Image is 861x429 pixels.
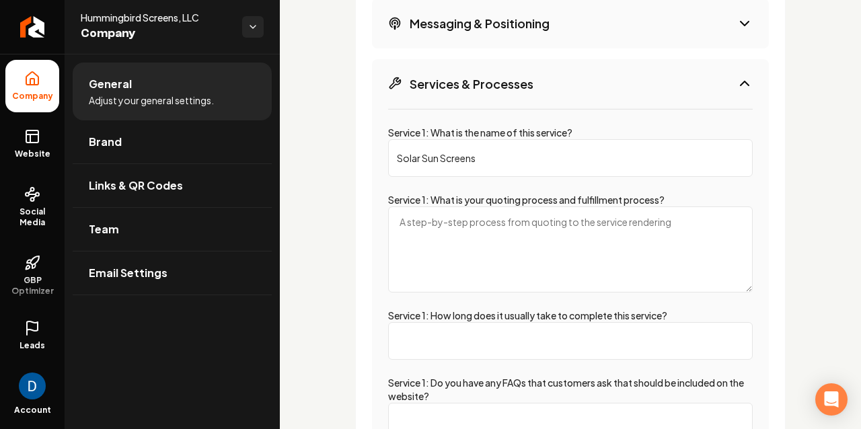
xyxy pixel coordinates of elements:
label: Service 1: How long does it usually take to complete this service? [388,309,667,321]
h3: Services & Processes [410,75,533,92]
a: Leads [5,309,59,362]
label: Service 1: What is your quoting process and fulfillment process? [388,194,665,206]
img: Rebolt Logo [20,16,45,38]
a: GBP Optimizer [5,244,59,307]
input: e.g. Plumbing, HVAC, Electrical, etc. [388,139,753,177]
a: Brand [73,120,272,163]
a: Email Settings [73,251,272,295]
span: Links & QR Codes [89,178,183,194]
span: Company [81,24,231,43]
label: Service 1: Do you have any FAQs that customers ask that should be included on the website? [388,377,744,402]
span: Leads [20,340,45,351]
a: Links & QR Codes [73,164,272,207]
button: Services & Processes [372,59,769,108]
h3: Messaging & Positioning [410,15,550,32]
span: Brand [89,134,122,150]
div: Open Intercom Messenger [815,383,848,416]
a: Team [73,208,272,251]
button: Open user button [19,367,46,399]
span: Website [9,149,56,159]
img: David Rice [19,373,46,399]
span: Account [14,405,51,416]
span: Company [7,91,59,102]
span: Email Settings [89,265,167,281]
span: General [89,76,132,92]
span: GBP Optimizer [5,275,59,297]
span: Team [89,221,119,237]
span: Social Media [5,206,59,228]
label: Service 1: What is the name of this service? [388,126,572,139]
span: Adjust your general settings. [89,93,214,107]
a: Social Media [5,175,59,239]
a: Website [5,118,59,170]
span: Hummingbird Screens, LLC [81,11,231,24]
